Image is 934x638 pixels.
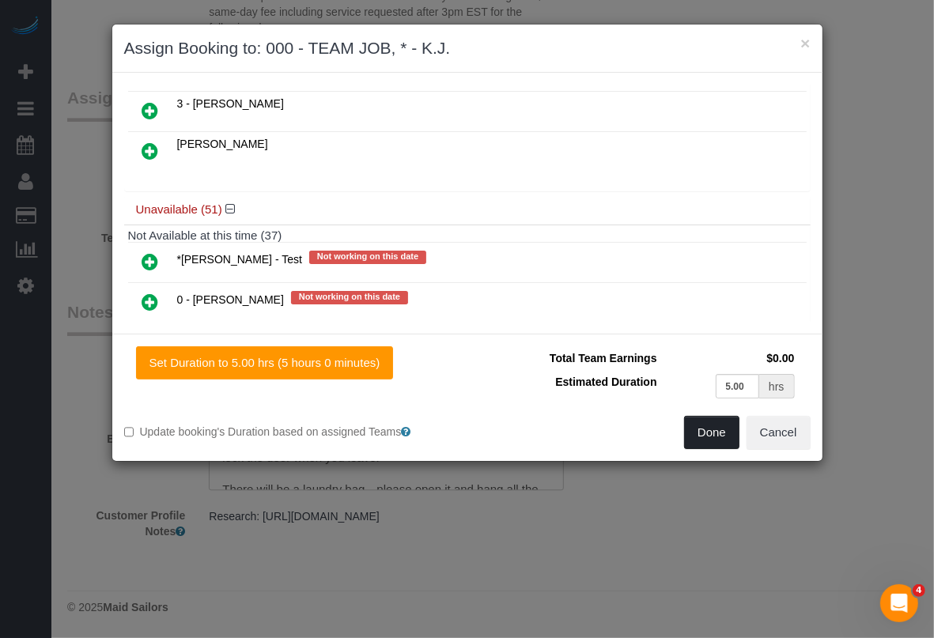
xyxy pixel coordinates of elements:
[479,346,661,370] td: Total Team Earnings
[291,291,408,304] span: Not working on this date
[747,416,811,449] button: Cancel
[124,424,456,440] label: Update booking's Duration based on assigned Teams
[880,584,918,622] iframe: Intercom live chat
[128,229,807,243] h4: Not Available at this time (37)
[913,584,925,597] span: 4
[177,97,284,110] span: 3 - [PERSON_NAME]
[555,376,656,388] span: Estimated Duration
[309,251,426,263] span: Not working on this date
[177,294,284,307] span: 0 - [PERSON_NAME]
[124,427,134,437] input: Update booking's Duration based on assigned Teams
[124,36,811,60] h3: Assign Booking to: 000 - TEAM JOB, * - K.J.
[661,346,799,370] td: $0.00
[684,416,739,449] button: Done
[136,346,394,379] button: Set Duration to 5.00 hrs (5 hours 0 minutes)
[177,254,302,266] span: *[PERSON_NAME] - Test
[136,203,799,217] h4: Unavailable (51)
[759,374,794,398] div: hrs
[800,35,810,51] button: ×
[177,138,268,150] span: [PERSON_NAME]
